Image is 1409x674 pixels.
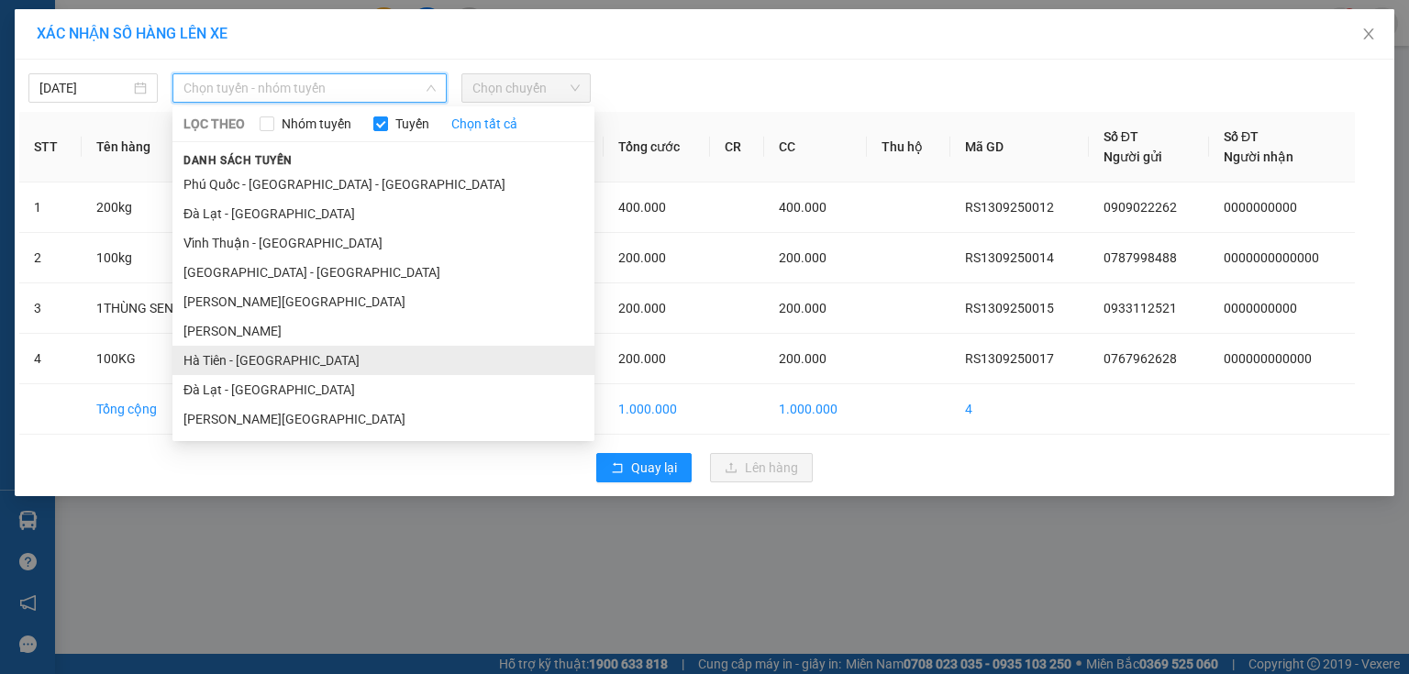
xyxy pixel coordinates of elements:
[611,461,624,476] span: rollback
[183,74,436,102] span: Chọn tuyến - nhóm tuyến
[426,83,437,94] span: down
[39,78,130,98] input: 13/09/2025
[1224,129,1259,144] span: Số ĐT
[1104,200,1177,215] span: 0909022262
[1224,301,1297,315] span: 0000000000
[710,453,813,482] button: uploadLên hàng
[19,112,82,182] th: STT
[764,384,867,435] td: 1.000.000
[1104,149,1162,164] span: Người gửi
[82,283,206,334] td: 1THÙNG SEN
[604,112,710,182] th: Tổng cước
[19,233,82,283] td: 2
[950,384,1089,435] td: 4
[604,384,710,435] td: 1.000.000
[596,453,692,482] button: rollbackQuay lại
[82,384,206,435] td: Tổng cộng
[867,112,949,182] th: Thu hộ
[965,250,1054,265] span: RS1309250014
[82,334,206,384] td: 100KG
[172,375,594,404] li: Đà Lạt - [GEOGRAPHIC_DATA]
[618,351,666,366] span: 200.000
[631,458,677,478] span: Quay lại
[779,301,827,315] span: 200.000
[19,182,82,233] td: 1
[965,200,1054,215] span: RS1309250012
[172,287,594,316] li: [PERSON_NAME][GEOGRAPHIC_DATA]
[1104,129,1138,144] span: Số ĐT
[172,199,594,228] li: Đà Lạt - [GEOGRAPHIC_DATA]
[1224,149,1293,164] span: Người nhận
[1343,9,1394,61] button: Close
[1361,27,1376,41] span: close
[274,114,359,134] span: Nhóm tuyến
[37,25,227,42] span: XÁC NHẬN SỐ HÀNG LÊN XE
[1104,301,1177,315] span: 0933112521
[779,351,827,366] span: 200.000
[388,114,437,134] span: Tuyến
[965,351,1054,366] span: RS1309250017
[472,74,580,102] span: Chọn chuyến
[172,316,594,346] li: [PERSON_NAME]
[172,404,594,434] li: [PERSON_NAME][GEOGRAPHIC_DATA]
[19,283,82,334] td: 3
[1224,200,1297,215] span: 0000000000
[183,114,245,134] span: LỌC THEO
[1104,351,1177,366] span: 0767962628
[965,301,1054,315] span: RS1309250015
[172,258,594,287] li: [GEOGRAPHIC_DATA] - [GEOGRAPHIC_DATA]
[172,152,304,169] span: Danh sách tuyến
[710,112,764,182] th: CR
[451,114,517,134] a: Chọn tất cả
[172,170,594,199] li: Phú Quốc - [GEOGRAPHIC_DATA] - [GEOGRAPHIC_DATA]
[82,233,206,283] td: 100kg
[1224,351,1312,366] span: 000000000000
[779,250,827,265] span: 200.000
[82,182,206,233] td: 200kg
[1224,250,1319,265] span: 0000000000000
[618,200,666,215] span: 400.000
[19,334,82,384] td: 4
[779,200,827,215] span: 400.000
[618,301,666,315] span: 200.000
[172,346,594,375] li: Hà Tiên - [GEOGRAPHIC_DATA]
[950,112,1089,182] th: Mã GD
[764,112,867,182] th: CC
[1104,250,1177,265] span: 0787998488
[82,112,206,182] th: Tên hàng
[618,250,666,265] span: 200.000
[172,228,594,258] li: Vĩnh Thuận - [GEOGRAPHIC_DATA]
